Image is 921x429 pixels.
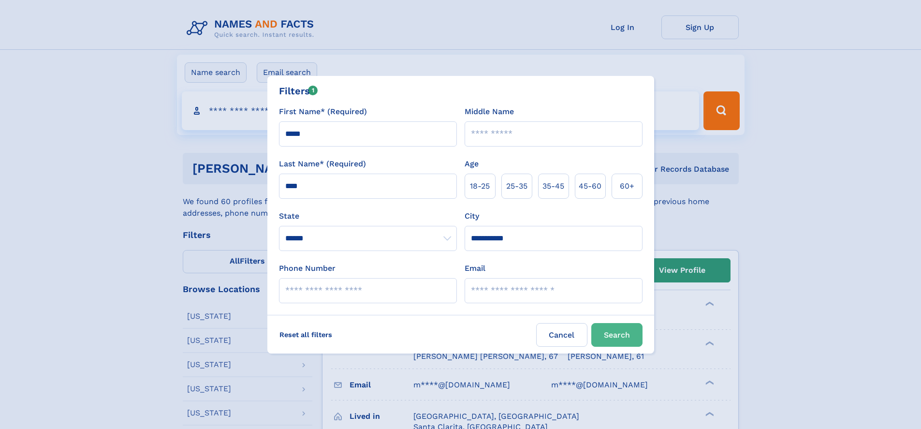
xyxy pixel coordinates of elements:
[279,106,367,118] label: First Name* (Required)
[465,210,479,222] label: City
[279,84,318,98] div: Filters
[536,323,587,347] label: Cancel
[542,180,564,192] span: 35‑45
[506,180,527,192] span: 25‑35
[279,210,457,222] label: State
[591,323,643,347] button: Search
[470,180,490,192] span: 18‑25
[465,106,514,118] label: Middle Name
[279,263,336,274] label: Phone Number
[273,323,338,346] label: Reset all filters
[465,158,479,170] label: Age
[579,180,601,192] span: 45‑60
[465,263,485,274] label: Email
[620,180,634,192] span: 60+
[279,158,366,170] label: Last Name* (Required)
